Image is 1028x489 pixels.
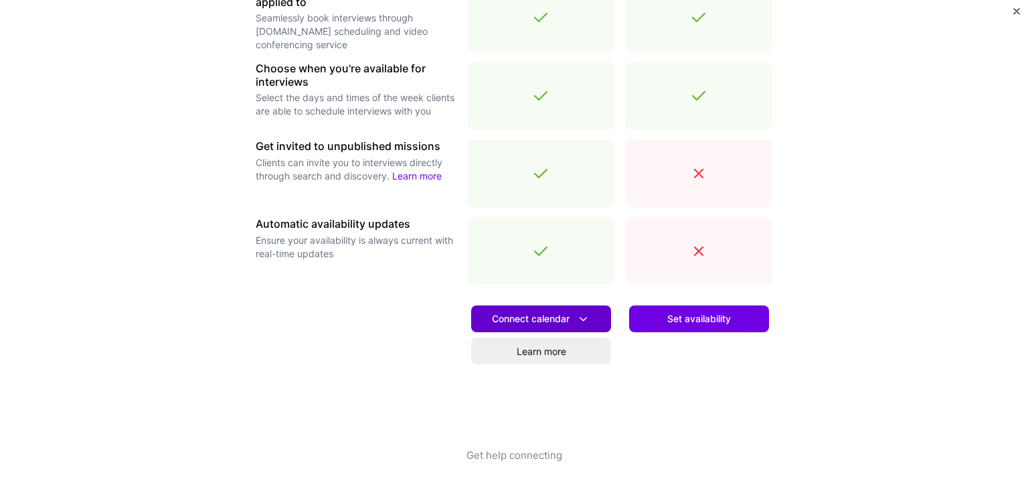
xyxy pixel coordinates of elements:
p: Seamlessly book interviews through [DOMAIN_NAME] scheduling and video conferencing service [256,11,456,52]
p: Clients can invite you to interviews directly through search and discovery. [256,156,456,183]
a: Learn more [392,170,442,182]
i: icon DownArrowWhite [576,312,590,326]
span: Set availability [667,312,731,326]
p: Ensure your availability is always current with real-time updates [256,234,456,261]
a: Learn more [471,338,611,364]
h3: Choose when you're available for interviews [256,62,456,88]
h3: Automatic availability updates [256,218,456,230]
button: Get help connecting [466,448,562,489]
button: Close [1013,8,1020,22]
h3: Get invited to unpublished missions [256,140,456,153]
button: Connect calendar [471,305,611,332]
span: Connect calendar [492,312,590,326]
button: Set availability [629,305,769,332]
p: Select the days and times of the week clients are able to schedule interviews with you [256,91,456,118]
